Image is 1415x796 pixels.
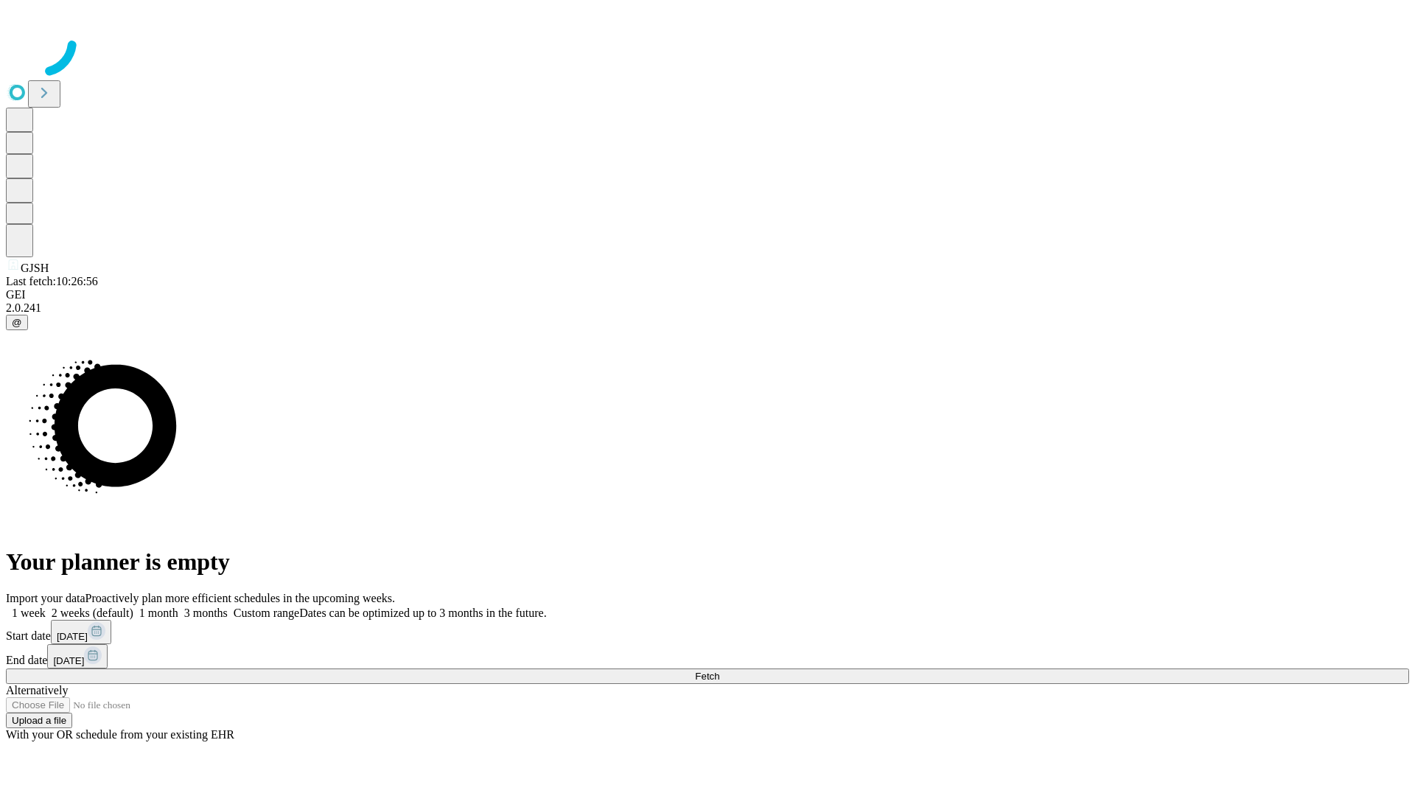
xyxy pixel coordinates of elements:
[51,620,111,644] button: [DATE]
[52,607,133,619] span: 2 weeks (default)
[6,315,28,330] button: @
[139,607,178,619] span: 1 month
[6,684,68,696] span: Alternatively
[12,607,46,619] span: 1 week
[57,631,88,642] span: [DATE]
[21,262,49,274] span: GJSH
[12,317,22,328] span: @
[6,644,1409,668] div: End date
[695,671,719,682] span: Fetch
[6,728,234,741] span: With your OR schedule from your existing EHR
[299,607,546,619] span: Dates can be optimized up to 3 months in the future.
[6,713,72,728] button: Upload a file
[6,548,1409,576] h1: Your planner is empty
[6,620,1409,644] div: Start date
[6,592,85,604] span: Import your data
[6,668,1409,684] button: Fetch
[85,592,395,604] span: Proactively plan more efficient schedules in the upcoming weeks.
[53,655,84,666] span: [DATE]
[6,288,1409,301] div: GEI
[6,275,98,287] span: Last fetch: 10:26:56
[47,644,108,668] button: [DATE]
[6,301,1409,315] div: 2.0.241
[234,607,299,619] span: Custom range
[184,607,228,619] span: 3 months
